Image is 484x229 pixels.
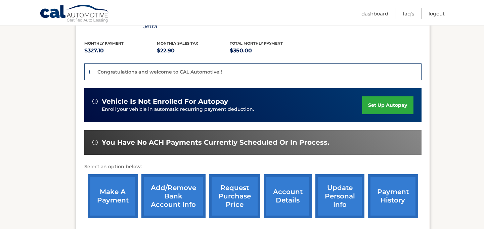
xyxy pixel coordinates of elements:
a: request purchase price [209,174,260,218]
p: $327.10 [84,46,157,55]
span: vehicle is not enrolled for autopay [102,97,228,106]
a: Add/Remove bank account info [141,174,206,218]
a: Dashboard [361,8,388,19]
img: alert-white.svg [92,140,98,145]
a: FAQ's [403,8,414,19]
p: Congratulations and welcome to CAL Automotive!! [97,69,222,75]
a: Logout [429,8,445,19]
a: update personal info [315,174,364,218]
p: $350.00 [230,46,303,55]
p: Select an option below: [84,163,422,171]
p: $22.90 [157,46,230,55]
span: Total Monthly Payment [230,41,283,46]
a: make a payment [88,174,138,218]
span: Monthly Payment [84,41,124,46]
a: Cal Automotive [40,4,110,24]
span: You have no ACH payments currently scheduled or in process. [102,138,329,147]
a: account details [264,174,312,218]
img: alert-white.svg [92,99,98,104]
a: payment history [368,174,418,218]
a: set up autopay [362,96,413,114]
span: Monthly sales Tax [157,41,198,46]
p: Enroll your vehicle in automatic recurring payment deduction. [102,106,362,113]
